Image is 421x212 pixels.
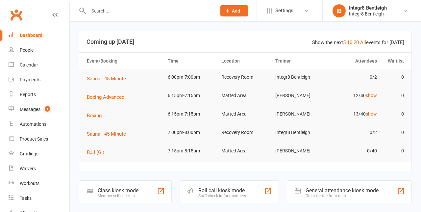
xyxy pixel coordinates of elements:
[326,53,380,69] th: Attendees
[20,62,38,67] div: Calendar
[312,39,404,46] div: Show the next events for [DATE]
[20,107,40,112] div: Messages
[20,151,38,156] div: Gradings
[272,88,326,103] td: [PERSON_NAME]
[98,194,138,198] div: Member self check-in
[20,121,46,127] div: Automations
[275,3,293,18] span: Settings
[9,117,69,132] a: Automations
[380,53,407,69] th: Waitlist
[349,11,387,17] div: Integr8 Bentleigh
[380,69,407,85] td: 0
[84,53,165,69] th: Event/Booking
[165,53,219,69] th: Time
[326,88,380,103] td: 12/40
[9,58,69,72] a: Calendar
[9,102,69,117] a: Messages 1
[20,92,36,97] div: Reports
[9,43,69,58] a: People
[20,166,36,171] div: Waivers
[20,33,42,38] div: Dashboard
[306,187,379,194] div: General attendance kiosk mode
[272,143,326,159] td: [PERSON_NAME]
[232,8,240,13] span: Add
[20,136,48,142] div: Product Sales
[343,40,346,45] a: 5
[326,125,380,140] td: 0/2
[165,106,219,122] td: 6:15pm-7:15pm
[380,143,407,159] td: 0
[87,113,102,119] span: Boxing
[326,143,380,159] td: 0/40
[87,75,131,83] button: Sauna - 45 Minute
[45,106,50,112] span: 1
[20,77,40,82] div: Payments
[87,130,131,138] button: Sauna - 45 Minute
[165,88,219,103] td: 6:15pm-7:15pm
[87,76,126,82] span: Sauna - 45 Minute
[87,39,404,45] h3: Coming up [DATE]
[218,143,272,159] td: Matted Area
[87,148,109,156] button: BJJ (GI)
[349,5,387,11] div: Integr8 Bentleigh
[9,72,69,87] a: Payments
[20,181,39,186] div: Workouts
[306,194,379,198] div: Great for the front desk
[366,93,377,98] a: show
[380,88,407,103] td: 0
[347,40,352,45] a: 10
[354,40,359,45] a: 20
[333,4,346,17] div: IB
[360,40,366,45] a: All
[272,125,326,140] td: Integr8 Bentleigh
[218,106,272,122] td: Matted Area
[198,187,246,194] div: Roll call kiosk mode
[272,53,326,69] th: Trainer
[165,69,219,85] td: 6:00pm-7:00pm
[9,161,69,176] a: Waivers
[218,125,272,140] td: Recovery Room
[326,69,380,85] td: 0/2
[9,132,69,146] a: Product Sales
[380,106,407,122] td: 0
[87,149,104,155] span: BJJ (GI)
[218,88,272,103] td: Matted Area
[9,176,69,191] a: Workouts
[87,112,106,119] button: Boxing
[87,6,212,15] input: Search...
[218,69,272,85] td: Recovery Room
[165,125,219,140] td: 7:00pm-8:00pm
[9,146,69,161] a: Gradings
[20,47,34,53] div: People
[272,106,326,122] td: [PERSON_NAME]
[87,93,129,101] button: Boxing Advanced
[380,125,407,140] td: 0
[9,191,69,206] a: Tasks
[20,196,32,201] div: Tasks
[198,194,246,198] div: Staff check-in for members
[220,5,248,16] button: Add
[326,106,380,122] td: 13/40
[366,111,377,117] a: show
[87,131,126,137] span: Sauna - 45 Minute
[98,187,138,194] div: Class kiosk mode
[87,94,124,100] span: Boxing Advanced
[218,53,272,69] th: Location
[165,143,219,159] td: 7:15pm-8:15pm
[9,28,69,43] a: Dashboard
[272,69,326,85] td: Integr8 Bentleigh
[8,7,24,23] a: Clubworx
[9,87,69,102] a: Reports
